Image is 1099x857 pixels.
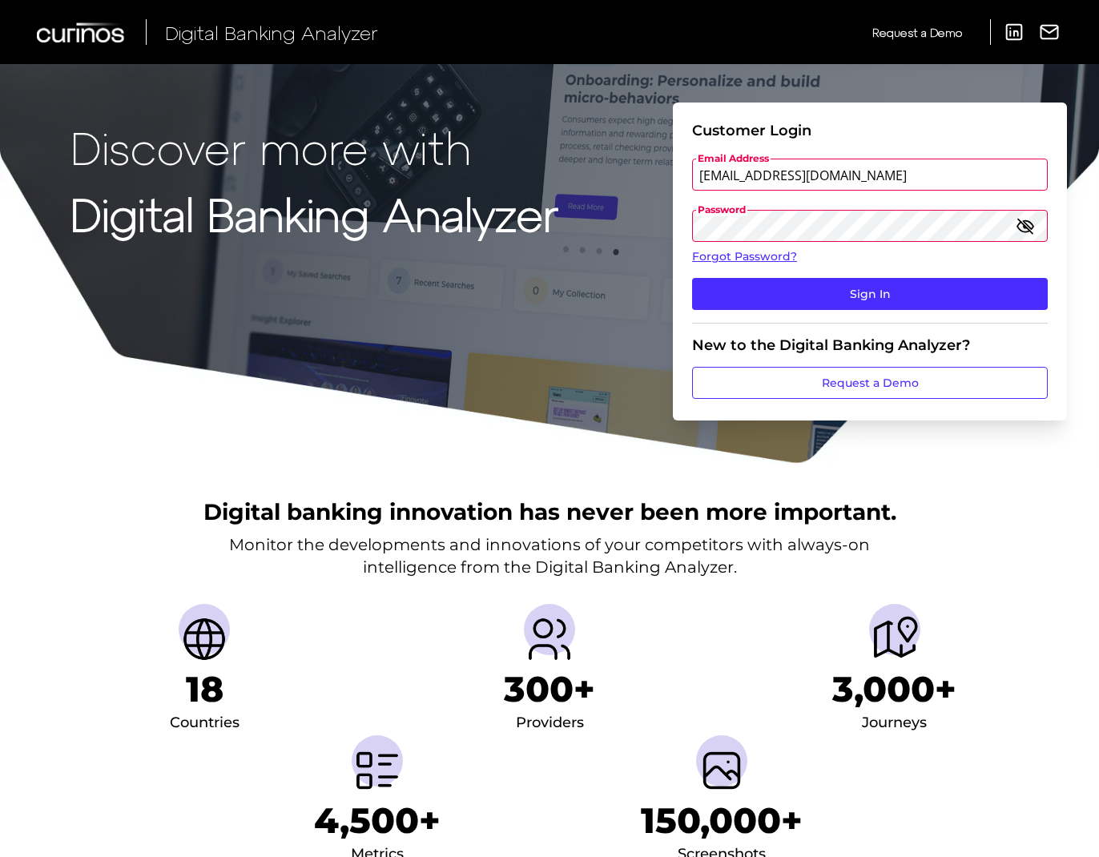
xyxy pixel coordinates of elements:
[832,668,956,710] h1: 3,000+
[37,22,127,42] img: Curinos
[70,187,558,240] strong: Digital Banking Analyzer
[692,367,1048,399] a: Request a Demo
[692,248,1048,265] a: Forgot Password?
[352,745,403,796] img: Metrics
[696,152,771,165] span: Email Address
[696,203,747,216] span: Password
[696,745,747,796] img: Screenshots
[692,122,1048,139] div: Customer Login
[165,21,378,44] span: Digital Banking Analyzer
[229,533,870,578] p: Monitor the developments and innovations of your competitors with always-on intelligence from the...
[872,19,962,46] a: Request a Demo
[516,710,584,736] div: Providers
[203,497,896,527] h2: Digital banking innovation has never been more important.
[170,710,240,736] div: Countries
[314,799,441,842] h1: 4,500+
[692,278,1048,310] button: Sign In
[692,336,1048,354] div: New to the Digital Banking Analyzer?
[524,614,575,665] img: Providers
[70,122,558,172] p: Discover more with
[869,614,920,665] img: Journeys
[186,668,223,710] h1: 18
[179,614,230,665] img: Countries
[862,710,927,736] div: Journeys
[641,799,803,842] h1: 150,000+
[504,668,595,710] h1: 300+
[872,26,962,39] span: Request a Demo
